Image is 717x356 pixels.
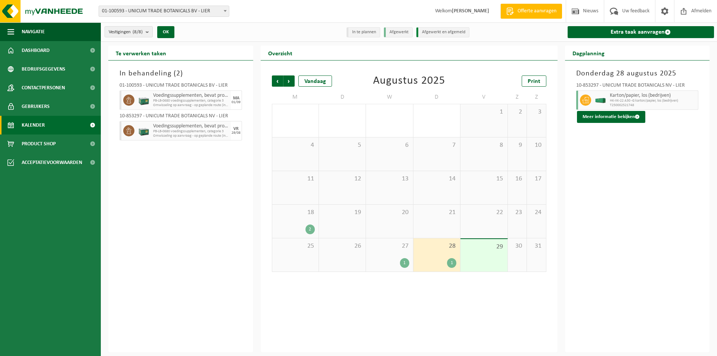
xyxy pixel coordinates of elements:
td: V [460,90,508,104]
span: 6 [370,141,409,149]
h2: Overzicht [261,46,300,60]
strong: [PERSON_NAME] [452,8,489,14]
span: Print [528,78,540,84]
div: 01-100593 - UNICUM TRADE BOTANICALS BV - LIER [119,83,242,90]
span: 9 [512,141,523,149]
span: 20 [370,208,409,217]
span: 5 [323,141,362,149]
span: 22 [464,208,503,217]
span: 12 [323,175,362,183]
span: 01-100593 - UNICUM TRADE BOTANICALS BV - LIER [99,6,229,16]
span: 13 [370,175,409,183]
span: 2 [512,108,523,116]
span: 23 [512,208,523,217]
div: 1 [400,258,409,268]
span: Dashboard [22,41,50,60]
span: 16 [512,175,523,183]
span: Vorige [272,75,283,87]
span: Gebruikers [22,97,50,116]
span: Omwisseling op aanvraag - op geplande route (incl. verwerking) [153,134,229,138]
span: 7 [417,141,456,149]
span: 25 [276,242,315,250]
div: VR [233,127,239,131]
span: 29 [464,243,503,251]
div: MA [233,96,239,100]
a: Print [522,75,546,87]
span: Navigatie [22,22,45,41]
span: Acceptatievoorwaarden [22,153,82,172]
span: 10 [531,141,542,149]
span: Bedrijfsgegevens [22,60,65,78]
span: Omwisseling op aanvraag - op geplande route (incl. verwerking) [153,103,229,108]
span: 8 [464,141,503,149]
span: 17 [531,175,542,183]
h2: Te verwerken taken [108,46,174,60]
span: Karton/papier, los (bedrijven) [610,93,696,99]
span: PB-LB-0680 voedingssupplementen, categorie 3 [153,129,229,134]
button: Vestigingen(8/8) [105,26,153,37]
span: HK-XK-22 A30 -G karton/papier, los (bedrijven) [610,99,696,103]
span: 01-100593 - UNICUM TRADE BOTANICALS BV - LIER [99,6,229,17]
span: Volgende [283,75,295,87]
span: 30 [512,242,523,250]
count: (8/8) [133,30,143,34]
div: 10-853297 - UNICUM TRADE BOTANICALS NV - LIER [576,83,699,90]
span: 4 [276,141,315,149]
span: 18 [276,208,315,217]
span: Product Shop [22,134,56,153]
div: 29/08 [232,131,240,135]
a: Offerte aanvragen [500,4,562,19]
img: HK-XA-30-GN-00 [595,97,606,103]
button: OK [157,26,174,38]
h2: Dagplanning [565,46,612,60]
span: Voedingssupplementen, bevat producten van dierlijke oorsprong, categorie 3 [153,93,229,99]
span: Voedingssupplementen, bevat producten van dierlijke oorsprong, categorie 3 [153,123,229,129]
span: 2 [176,70,180,77]
li: Afgewerkt [384,27,413,37]
h3: Donderdag 28 augustus 2025 [576,68,699,79]
span: 1 [464,108,503,116]
span: 21 [417,208,456,217]
td: M [272,90,319,104]
span: 27 [370,242,409,250]
button: Meer informatie bekijken [577,111,645,123]
td: D [319,90,366,104]
td: D [413,90,460,104]
img: PB-LB-0680-HPE-GN-01 [138,95,149,106]
span: 31 [531,242,542,250]
img: PB-LB-0680-HPE-GN-01 [138,125,149,136]
span: 19 [323,208,362,217]
a: Extra taak aanvragen [568,26,714,38]
span: Kalender [22,116,45,134]
div: 10-853297 - UNICUM TRADE BOTANICALS NV - LIER [119,114,242,121]
span: 3 [531,108,542,116]
span: Vestigingen [109,27,143,38]
h3: In behandeling ( ) [119,68,242,79]
td: W [366,90,413,104]
div: 1 [447,258,456,268]
span: 15 [464,175,503,183]
li: In te plannen [347,27,380,37]
span: PB-LB-0680 voedingssupplementen, categorie 3 [153,99,229,103]
span: 28 [417,242,456,250]
td: Z [527,90,546,104]
li: Afgewerkt en afgemeld [416,27,469,37]
div: Vandaag [298,75,332,87]
div: Augustus 2025 [373,75,445,87]
span: T250002521748 [610,103,696,108]
span: Contactpersonen [22,78,65,97]
span: 14 [417,175,456,183]
div: 2 [305,225,315,234]
span: 26 [323,242,362,250]
span: Offerte aanvragen [516,7,558,15]
td: Z [508,90,527,104]
div: 01/09 [232,100,240,104]
span: 24 [531,208,542,217]
span: 11 [276,175,315,183]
